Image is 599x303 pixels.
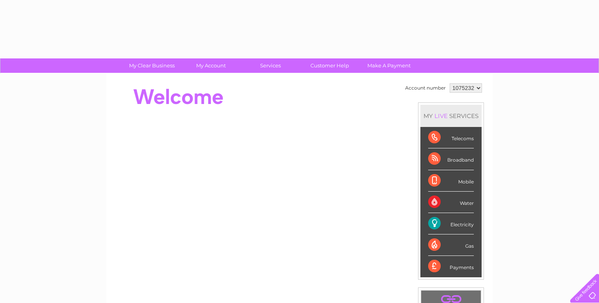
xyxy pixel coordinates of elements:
[298,58,362,73] a: Customer Help
[428,256,474,277] div: Payments
[428,192,474,213] div: Water
[403,81,448,95] td: Account number
[120,58,184,73] a: My Clear Business
[428,213,474,234] div: Electricity
[428,234,474,256] div: Gas
[428,148,474,170] div: Broadband
[420,105,482,127] div: MY SERVICES
[433,112,449,120] div: LIVE
[238,58,303,73] a: Services
[428,127,474,148] div: Telecoms
[428,170,474,192] div: Mobile
[179,58,243,73] a: My Account
[357,58,421,73] a: Make A Payment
